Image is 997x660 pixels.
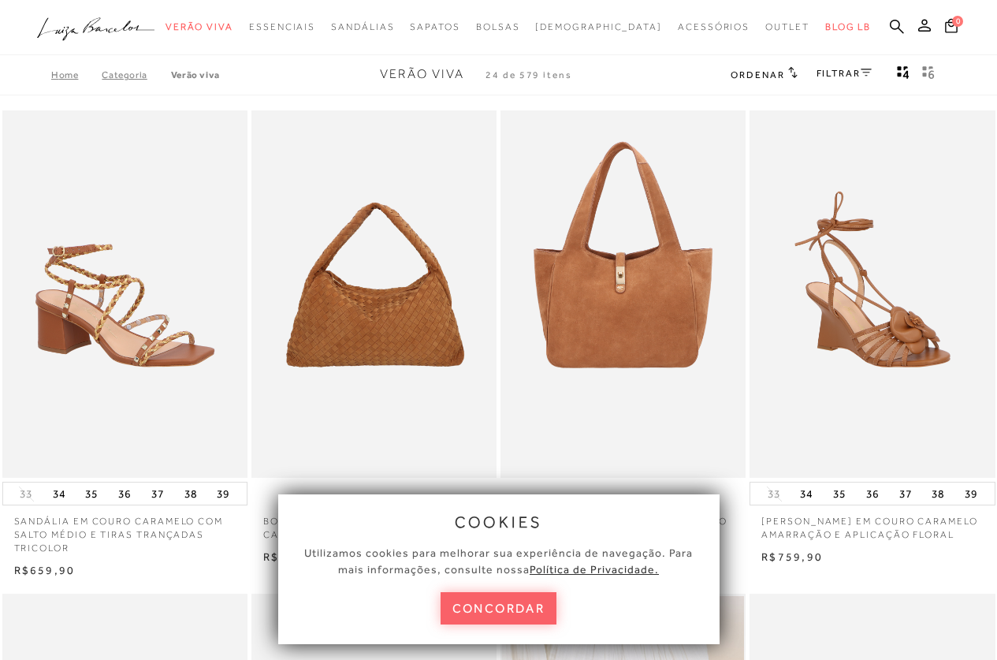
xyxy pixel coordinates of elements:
[4,113,246,476] a: SANDÁLIA EM COURO CARAMELO COM SALTO MÉDIO E TIRAS TRANÇADAS TRICOLOR SANDÁLIA EM COURO CARAMELO ...
[761,550,823,563] span: R$759,90
[952,16,963,27] span: 0
[171,69,220,80] a: Verão Viva
[530,563,659,576] a: Política de Privacidade.
[535,21,662,32] span: [DEMOGRAPHIC_DATA]
[51,69,102,80] a: Home
[113,483,136,505] button: 36
[166,13,233,42] a: noSubCategoriesText
[828,483,850,505] button: 35
[441,592,557,625] button: concordar
[927,483,949,505] button: 38
[212,483,234,505] button: 39
[502,113,744,476] img: BOLSA MÉDIA EM CAMURÇA CARAMELO COM FECHO DOURADO
[15,487,37,502] button: 33
[80,483,102,505] button: 35
[940,17,962,39] button: 0
[331,21,394,32] span: Sandálias
[147,483,169,505] button: 37
[678,21,750,32] span: Acessórios
[960,483,982,505] button: 39
[535,13,662,42] a: noSubCategoriesText
[253,113,495,476] a: BOLSA HOBO EM CAMURÇA TRESSÊ CARAMELO GRANDE BOLSA HOBO EM CAMURÇA TRESSÊ CARAMELO GRANDE
[251,505,497,542] a: BOLSA HOBO EM CAMURÇA TRESSÊ CARAMELO GRANDE
[410,21,459,32] span: Sapatos
[895,483,917,505] button: 37
[476,21,520,32] span: Bolsas
[249,13,315,42] a: noSubCategoriesText
[750,505,995,542] a: [PERSON_NAME] EM COURO CARAMELO AMARRAÇÃO E APLICAÇÃO FLORAL
[48,483,70,505] button: 34
[763,487,785,502] button: 33
[4,113,246,476] img: SANDÁLIA EM COURO CARAMELO COM SALTO MÉDIO E TIRAS TRANÇADAS TRICOLOR
[166,21,233,32] span: Verão Viva
[410,13,459,42] a: noSubCategoriesText
[502,113,744,476] a: BOLSA MÉDIA EM CAMURÇA CARAMELO COM FECHO DOURADO BOLSA MÉDIA EM CAMURÇA CARAMELO COM FECHO DOURADO
[14,564,76,576] span: R$659,90
[765,13,809,42] a: noSubCategoriesText
[751,113,993,476] img: SANDÁLIA ANABELA EM COURO CARAMELO AMARRAÇÃO E APLICAÇÃO FLORAL
[795,483,817,505] button: 34
[476,13,520,42] a: noSubCategoriesText
[861,483,884,505] button: 36
[380,67,464,81] span: Verão Viva
[331,13,394,42] a: noSubCategoriesText
[180,483,202,505] button: 38
[485,69,572,80] span: 24 de 579 itens
[825,21,871,32] span: BLOG LB
[892,65,914,85] button: Mostrar 4 produtos por linha
[249,21,315,32] span: Essenciais
[102,69,170,80] a: Categoria
[455,513,543,531] span: cookies
[825,13,871,42] a: BLOG LB
[751,113,993,476] a: SANDÁLIA ANABELA EM COURO CARAMELO AMARRAÇÃO E APLICAÇÃO FLORAL SANDÁLIA ANABELA EM COURO CARAMEL...
[917,65,939,85] button: gridText6Desc
[678,13,750,42] a: noSubCategoriesText
[765,21,809,32] span: Outlet
[2,505,247,554] a: SANDÁLIA EM COURO CARAMELO COM SALTO MÉDIO E TIRAS TRANÇADAS TRICOLOR
[817,68,872,79] a: FILTRAR
[304,546,693,576] span: Utilizamos cookies para melhorar sua experiência de navegação. Para mais informações, consulte nossa
[731,69,784,80] span: Ordenar
[253,113,495,476] img: BOLSA HOBO EM CAMURÇA TRESSÊ CARAMELO GRANDE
